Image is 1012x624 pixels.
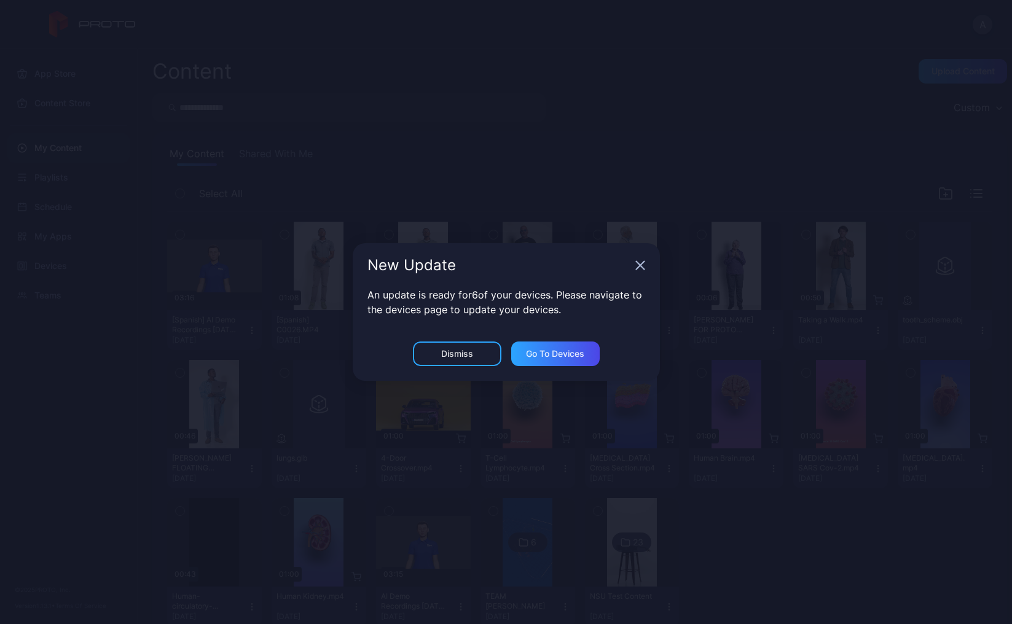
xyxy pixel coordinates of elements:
button: Dismiss [413,341,501,366]
div: Dismiss [441,349,473,359]
div: Go to devices [526,349,584,359]
p: An update is ready for 6 of your devices. Please navigate to the devices page to update your devi... [367,287,645,317]
div: New Update [367,258,630,273]
button: Go to devices [511,341,600,366]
